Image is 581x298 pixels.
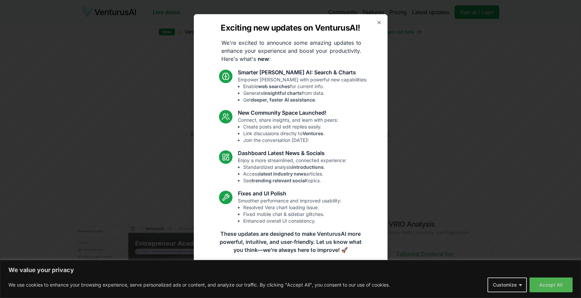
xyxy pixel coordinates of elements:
li: Enhanced overall UI consistency. [243,218,341,224]
li: Fixed mobile chat & sidebar glitches. [243,211,341,218]
strong: latest industry news [259,171,306,177]
strong: introductions [292,164,324,170]
strong: insightful charts [263,90,302,96]
li: Enable for current info. [243,83,367,90]
li: Link discussions directly to . [243,130,338,137]
a: Read the full announcement on our blog! [240,262,341,275]
li: Join the conversation [DATE]! [243,137,338,144]
li: Access articles. [243,171,347,177]
p: Smoother performance and improved usability: [238,197,341,224]
h2: Exciting new updates on VenturusAI! [221,23,360,33]
p: Empower [PERSON_NAME] with powerful new capabilities: [238,76,367,103]
p: Connect, share insights, and learn with peers: [238,117,338,144]
strong: trending relevant social [252,178,306,183]
li: Get . [243,97,367,103]
h3: Fixes and UI Polish [238,189,341,197]
p: We're excited to announce some amazing updates to enhance your experience and boost your producti... [216,39,367,63]
li: Create posts and edit replies easily. [243,123,338,130]
li: See topics. [243,177,347,184]
strong: deeper, faster AI assistance [251,97,315,103]
p: Enjoy a more streamlined, connected experience: [238,157,347,184]
li: Standardized analysis . [243,164,347,171]
li: Resolved Vera chart loading issue. [243,204,341,211]
h3: Dashboard Latest News & Socials [238,149,347,157]
strong: web searches [258,83,290,89]
h3: New Community Space Launched! [238,109,338,117]
li: Generate from data. [243,90,367,97]
p: These updates are designed to make VenturusAI more powerful, intuitive, and user-friendly. Let us... [215,230,366,254]
strong: Ventures [302,131,323,136]
strong: new [258,55,269,62]
h3: Smarter [PERSON_NAME] AI: Search & Charts [238,68,367,76]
